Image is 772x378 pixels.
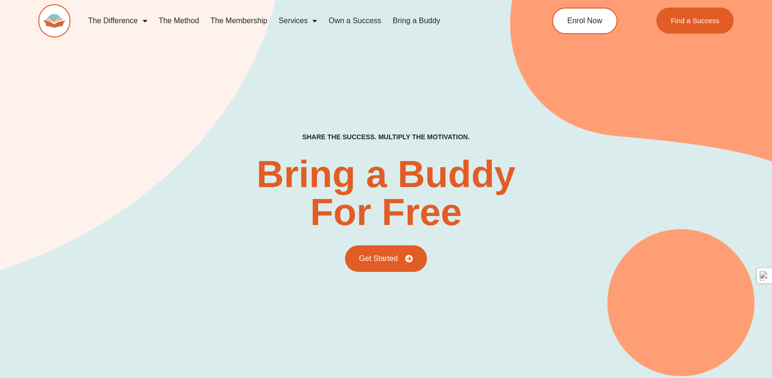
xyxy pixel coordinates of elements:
iframe: Chat Widget [609,271,772,378]
a: The Method [153,10,205,32]
h2: Bring a Buddy For Free [256,155,516,231]
a: Get Started [345,245,427,272]
span: Enrol Now [567,17,602,25]
a: Own a Success [323,10,387,32]
nav: Menu [82,10,512,32]
span: Get Started [359,255,398,262]
a: Services [273,10,323,32]
a: Bring a Buddy [387,10,446,32]
a: Enrol Now [552,8,618,34]
a: The Difference [82,10,153,32]
h2: Share the success. Multiply the motivation. [302,133,470,141]
span: Find a Success [671,17,719,24]
a: Find a Success [656,8,734,34]
a: The Membership [205,10,273,32]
